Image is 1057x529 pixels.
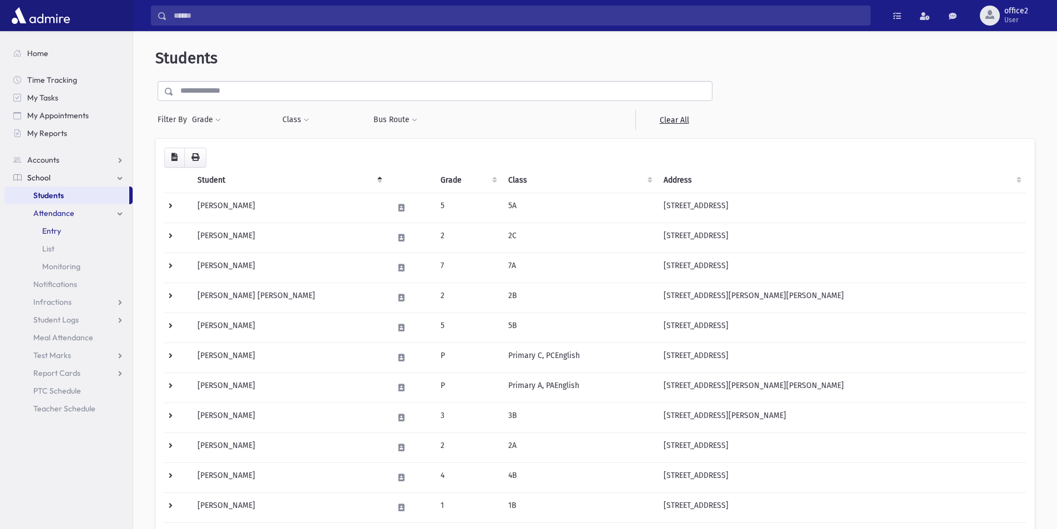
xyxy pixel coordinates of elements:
[191,492,387,522] td: [PERSON_NAME]
[4,107,133,124] a: My Appointments
[4,151,133,169] a: Accounts
[191,372,387,402] td: [PERSON_NAME]
[4,240,133,258] a: List
[282,110,310,130] button: Class
[657,223,1026,253] td: [STREET_ADDRESS]
[33,279,77,289] span: Notifications
[4,329,133,346] a: Meal Attendance
[4,169,133,187] a: School
[191,193,387,223] td: [PERSON_NAME]
[502,372,657,402] td: Primary A, PAEnglish
[4,44,133,62] a: Home
[434,432,502,462] td: 2
[33,404,95,414] span: Teacher Schedule
[27,110,89,120] span: My Appointments
[167,6,870,26] input: Search
[42,261,80,271] span: Monitoring
[635,110,712,130] a: Clear All
[657,462,1026,492] td: [STREET_ADDRESS]
[502,492,657,522] td: 1B
[502,342,657,372] td: Primary C, PCEnglish
[191,110,221,130] button: Grade
[4,346,133,364] a: Test Marks
[33,332,93,342] span: Meal Attendance
[502,313,657,342] td: 5B
[191,462,387,492] td: [PERSON_NAME]
[9,4,73,27] img: AdmirePro
[191,402,387,432] td: [PERSON_NAME]
[27,173,50,183] span: School
[502,462,657,492] td: 4B
[657,313,1026,342] td: [STREET_ADDRESS]
[4,71,133,89] a: Time Tracking
[657,283,1026,313] td: [STREET_ADDRESS][PERSON_NAME][PERSON_NAME]
[33,190,64,200] span: Students
[27,128,67,138] span: My Reports
[33,208,74,218] span: Attendance
[434,223,502,253] td: 2
[33,350,71,360] span: Test Marks
[434,342,502,372] td: P
[184,148,206,168] button: Print
[502,168,657,193] th: Class: activate to sort column ascending
[33,315,79,325] span: Student Logs
[657,342,1026,372] td: [STREET_ADDRESS]
[4,222,133,240] a: Entry
[434,372,502,402] td: P
[657,492,1026,522] td: [STREET_ADDRESS]
[27,155,59,165] span: Accounts
[191,283,387,313] td: [PERSON_NAME] [PERSON_NAME]
[4,204,133,222] a: Attendance
[191,342,387,372] td: [PERSON_NAME]
[33,297,72,307] span: Infractions
[502,432,657,462] td: 2A
[434,313,502,342] td: 5
[1004,7,1028,16] span: office2
[1004,16,1028,24] span: User
[4,124,133,142] a: My Reports
[434,168,502,193] th: Grade: activate to sort column ascending
[434,492,502,522] td: 1
[434,193,502,223] td: 5
[33,386,81,396] span: PTC Schedule
[191,253,387,283] td: [PERSON_NAME]
[434,283,502,313] td: 2
[502,223,657,253] td: 2C
[657,432,1026,462] td: [STREET_ADDRESS]
[4,187,129,204] a: Students
[191,223,387,253] td: [PERSON_NAME]
[42,226,61,236] span: Entry
[657,193,1026,223] td: [STREET_ADDRESS]
[4,258,133,275] a: Monitoring
[33,368,80,378] span: Report Cards
[191,313,387,342] td: [PERSON_NAME]
[27,93,58,103] span: My Tasks
[434,253,502,283] td: 7
[657,402,1026,432] td: [STREET_ADDRESS][PERSON_NAME]
[4,382,133,400] a: PTC Schedule
[502,402,657,432] td: 3B
[4,275,133,293] a: Notifications
[4,364,133,382] a: Report Cards
[434,402,502,432] td: 3
[42,244,54,254] span: List
[4,89,133,107] a: My Tasks
[27,48,48,58] span: Home
[657,372,1026,402] td: [STREET_ADDRESS][PERSON_NAME][PERSON_NAME]
[502,283,657,313] td: 2B
[27,75,77,85] span: Time Tracking
[191,432,387,462] td: [PERSON_NAME]
[657,253,1026,283] td: [STREET_ADDRESS]
[502,253,657,283] td: 7A
[502,193,657,223] td: 5A
[373,110,418,130] button: Bus Route
[657,168,1026,193] th: Address: activate to sort column ascending
[4,311,133,329] a: Student Logs
[158,114,191,125] span: Filter By
[4,400,133,417] a: Teacher Schedule
[4,293,133,311] a: Infractions
[191,168,387,193] th: Student: activate to sort column descending
[155,49,218,67] span: Students
[164,148,185,168] button: CSV
[434,462,502,492] td: 4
